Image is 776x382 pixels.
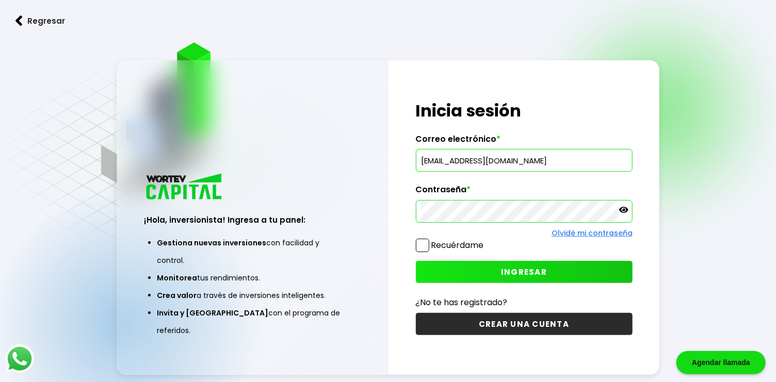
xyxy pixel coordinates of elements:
[416,134,633,150] label: Correo electrónico
[416,185,633,200] label: Contraseña
[157,269,348,287] li: tus rendimientos.
[416,261,633,283] button: INGRESAR
[157,273,197,283] span: Monitorea
[157,290,197,301] span: Crea valor
[501,267,547,277] span: INGRESAR
[144,214,361,226] h3: ¡Hola, inversionista! Ingresa a tu panel:
[552,228,633,238] a: Olvidé mi contraseña
[157,308,268,318] span: Invita y [GEOGRAPHIC_DATA]
[157,234,348,269] li: con facilidad y control.
[416,98,633,123] h1: Inicia sesión
[416,296,633,335] a: ¿No te has registrado?CREAR UNA CUENTA
[157,304,348,339] li: con el programa de referidos.
[157,287,348,304] li: a través de inversiones inteligentes.
[5,344,34,373] img: logos_whatsapp-icon.242b2217.svg
[676,351,766,374] div: Agendar llamada
[431,239,484,251] label: Recuérdame
[416,313,633,335] button: CREAR UNA CUENTA
[144,172,225,203] img: logo_wortev_capital
[15,15,23,26] img: flecha izquierda
[416,296,633,309] p: ¿No te has registrado?
[421,150,628,171] input: hola@wortev.capital
[157,238,266,248] span: Gestiona nuevas inversiones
